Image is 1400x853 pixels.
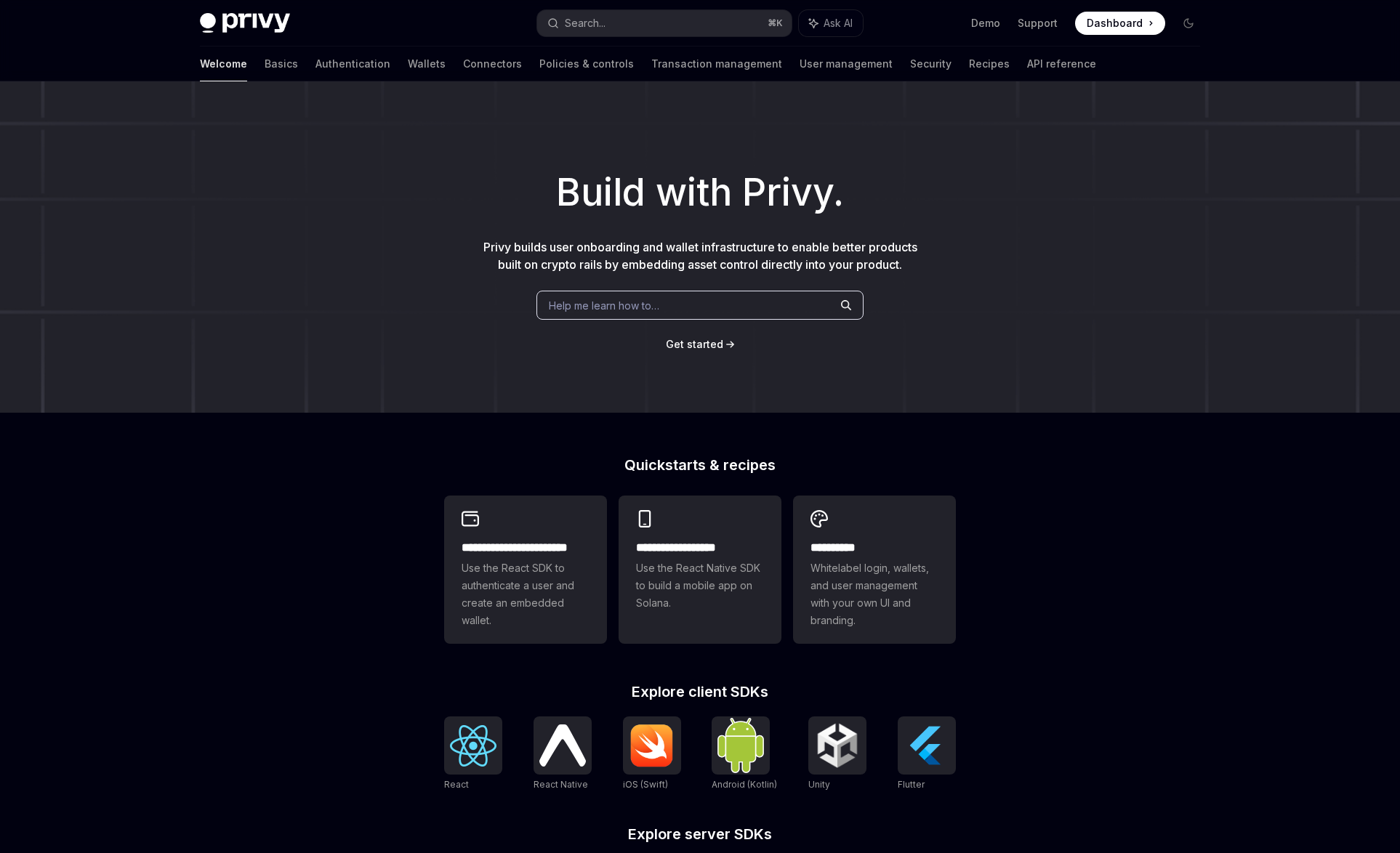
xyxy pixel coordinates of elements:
[463,47,522,81] a: Connectors
[651,47,782,81] a: Transaction management
[265,47,298,81] a: Basics
[534,716,592,792] a: React NativeReact Native
[200,47,247,81] a: Welcome
[808,716,866,792] a: UnityUnity
[444,779,469,790] span: React
[444,827,956,841] h2: Explore server SDKs
[666,338,723,350] span: Get started
[539,47,634,81] a: Policies & controls
[629,724,675,767] img: iOS (Swift)
[824,16,853,31] span: Ask AI
[408,47,446,81] a: Wallets
[1018,16,1058,31] a: Support
[898,716,956,792] a: FlutterFlutter
[623,716,681,792] a: iOS (Swift)iOS (Swift)
[800,47,893,81] a: User management
[549,298,659,313] span: Help me learn how to…
[623,779,668,790] span: iOS (Swift)
[444,716,502,792] a: ReactReact
[666,337,723,352] a: Get started
[799,10,863,36] button: Ask AI
[910,47,952,81] a: Security
[1087,16,1143,31] span: Dashboard
[1177,12,1200,35] button: Toggle dark mode
[810,559,938,629] span: Whitelabel login, wallets, and user management with your own UI and branding.
[971,16,1000,31] a: Demo
[768,17,783,29] span: ⌘ K
[898,779,925,790] span: Flutter
[636,559,764,612] span: Use the React Native SDK to build a mobile app on Solana.
[1027,47,1096,81] a: API reference
[717,718,764,772] img: Android (Kotlin)
[793,496,956,644] a: **** *****Whitelabel login, wallets, and user management with your own UI and branding.
[1075,12,1165,35] a: Dashboard
[444,684,956,699] h2: Explore client SDKs
[904,722,950,769] img: Flutter
[23,164,1377,221] h1: Build with Privy.
[814,722,861,769] img: Unity
[537,10,792,36] button: Search...⌘K
[539,724,586,766] img: React Native
[315,47,390,81] a: Authentication
[534,779,588,790] span: React Native
[483,240,917,272] span: Privy builds user onboarding and wallet infrastructure to enable better products built on crypto ...
[462,559,590,629] span: Use the React SDK to authenticate a user and create an embedded wallet.
[200,13,290,33] img: dark logo
[712,716,777,792] a: Android (Kotlin)Android (Kotlin)
[619,496,781,644] a: **** **** **** ***Use the React Native SDK to build a mobile app on Solana.
[565,15,606,32] div: Search...
[444,458,956,472] h2: Quickstarts & recipes
[808,779,830,790] span: Unity
[712,779,777,790] span: Android (Kotlin)
[969,47,1010,81] a: Recipes
[450,725,496,767] img: React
